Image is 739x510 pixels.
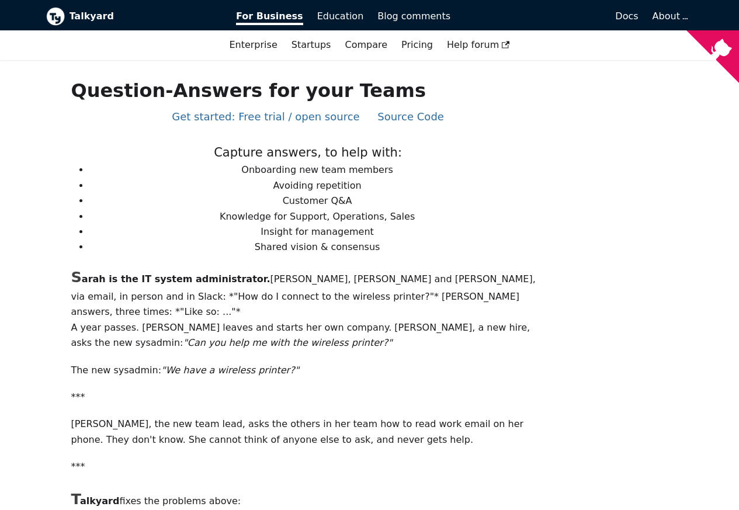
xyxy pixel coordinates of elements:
[71,273,270,285] b: arah is the IT system administrator.
[172,110,359,123] a: Get started: Free trial / open source
[440,35,517,55] a: Help forum
[222,35,284,55] a: Enterprise
[377,110,444,123] a: Source Code
[310,6,371,26] a: Education
[89,209,544,224] li: Knowledge for Support, Operations, Sales
[71,268,81,286] span: S
[447,39,510,50] span: Help forum
[71,495,119,506] b: alkyard
[457,6,646,26] a: Docs
[89,224,544,240] li: Insight for management
[71,320,544,351] p: A year passes. [PERSON_NAME] leaves and starts her own company. [PERSON_NAME], a new hire, asks t...
[71,363,544,378] p: The new sysadmin:
[70,9,220,24] b: Talkyard
[89,178,544,193] li: Avoiding repetition
[377,11,450,22] span: Blog comments
[89,193,544,209] li: Customer Q&A
[285,35,338,55] a: Startups
[229,6,310,26] a: For Business
[46,7,220,26] a: Talkyard logoTalkyard
[71,143,544,163] p: Capture answers, to help with:
[394,35,440,55] a: Pricing
[653,11,686,22] a: About
[71,417,544,447] p: [PERSON_NAME], the new team lead, asks the others in her team how to read work email on her phone...
[615,11,638,22] span: Docs
[46,7,65,26] img: Talkyard logo
[71,79,544,102] h1: Question-Answers for your Teams
[370,6,457,26] a: Blog comments
[71,490,79,508] span: T
[89,240,544,255] li: Shared vision & consensus
[236,11,303,25] span: For Business
[317,11,364,22] span: Education
[345,39,387,50] a: Compare
[161,365,299,376] em: "We have a wireless printer?"
[89,162,544,178] li: Onboarding new team members
[183,337,392,348] em: "Can you help me with the wireless printer?"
